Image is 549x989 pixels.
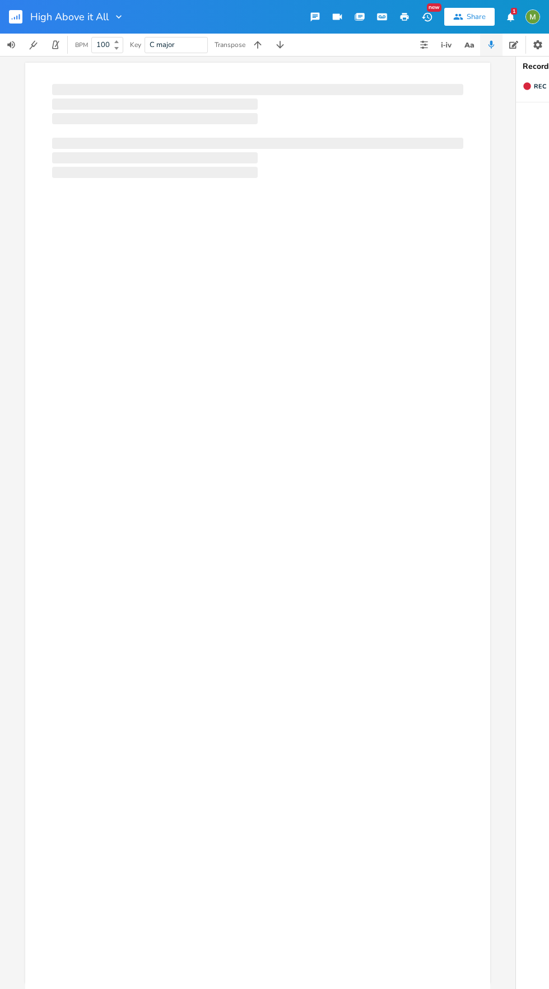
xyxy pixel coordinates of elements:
button: 1 [499,7,522,27]
img: Mik Sivak [525,10,540,24]
div: 1 [511,8,517,15]
div: New [427,3,441,12]
button: Share [444,8,495,26]
span: High Above it All [30,12,109,22]
span: Rec [534,82,546,91]
div: Transpose [215,41,245,48]
span: C major [150,40,175,50]
div: Share [467,12,486,22]
div: Key [130,41,141,48]
button: New [416,7,438,27]
div: BPM [75,42,88,48]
